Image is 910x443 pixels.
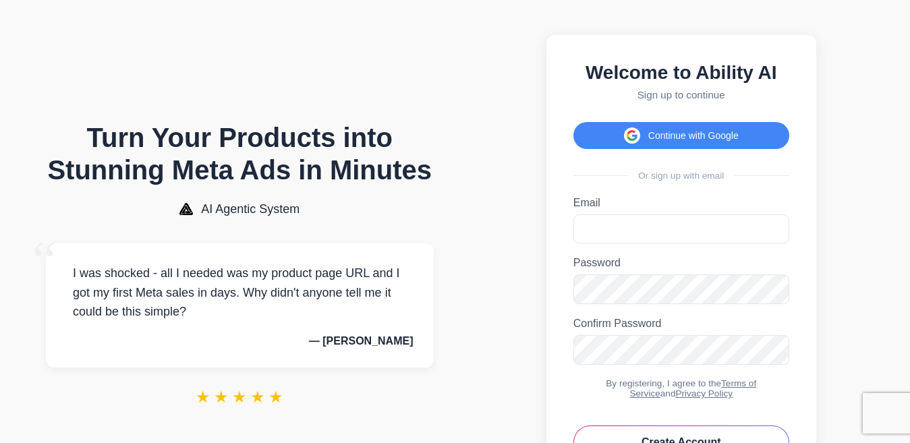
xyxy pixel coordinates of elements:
[232,388,247,407] span: ★
[66,335,414,347] p: — [PERSON_NAME]
[573,318,789,330] label: Confirm Password
[201,202,300,216] span: AI Agentic System
[573,62,789,84] h2: Welcome to Ability AI
[250,388,265,407] span: ★
[573,171,789,181] div: Or sign up with email
[573,257,789,269] label: Password
[66,264,414,322] p: I was shocked - all I needed was my product page URL and I got my first Meta sales in days. Why d...
[573,197,789,209] label: Email
[629,378,756,398] a: Terms of Service
[675,388,733,398] a: Privacy Policy
[573,89,789,100] p: Sign up to continue
[32,230,57,291] span: “
[214,388,229,407] span: ★
[179,203,193,215] img: AI Agentic System Logo
[196,388,210,407] span: ★
[268,388,283,407] span: ★
[573,378,789,398] div: By registering, I agree to the and
[573,122,789,149] button: Continue with Google
[46,121,434,186] h1: Turn Your Products into Stunning Meta Ads in Minutes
